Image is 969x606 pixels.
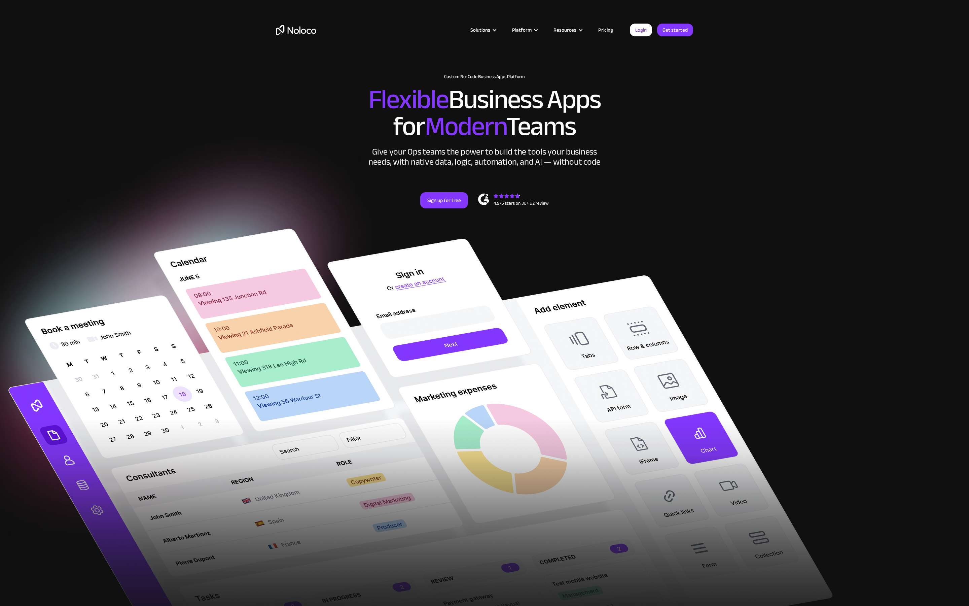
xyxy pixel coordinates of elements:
[420,192,468,208] a: Sign up for free
[368,74,448,125] span: Flexible
[425,101,506,151] span: Modern
[657,24,693,36] a: Get started
[276,86,693,140] h2: Business Apps for Teams
[590,26,621,34] a: Pricing
[553,26,576,34] div: Resources
[512,26,532,34] div: Platform
[630,24,652,36] a: Login
[367,147,602,167] div: Give your Ops teams the power to build the tools your business needs, with native data, logic, au...
[276,74,693,79] h1: Custom No-Code Business Apps Platform
[470,26,490,34] div: Solutions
